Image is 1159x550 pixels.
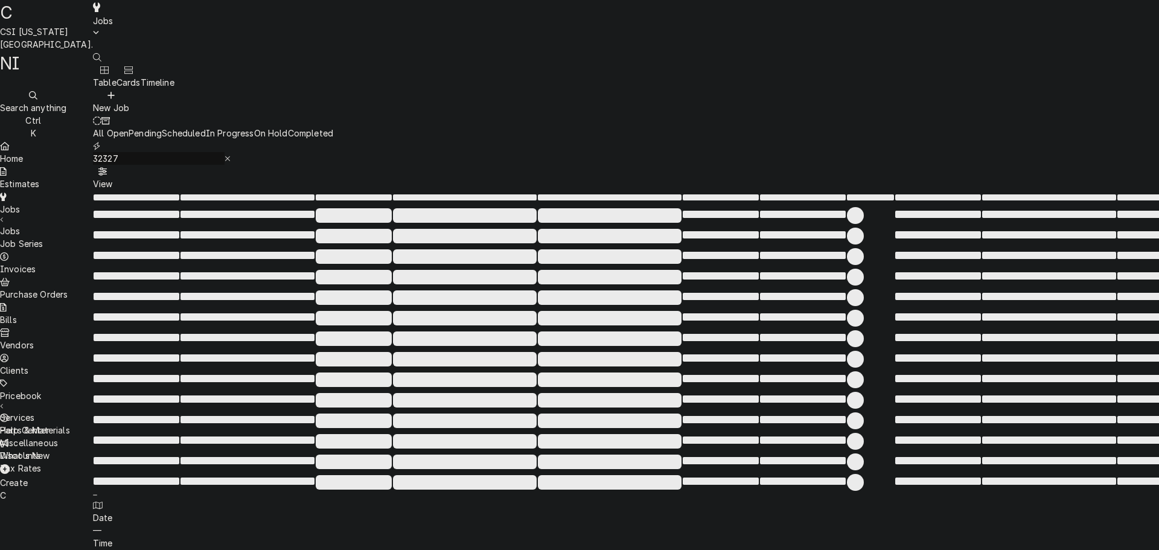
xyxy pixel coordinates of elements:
span: ‌ [847,289,864,306]
span: ‌ [94,194,179,200]
button: View [93,165,113,190]
span: ‌ [683,436,759,444]
span: ‌ [847,228,864,245]
span: ‌ [683,395,759,403]
span: ‌ [538,352,682,366]
button: Erase input [225,152,231,165]
span: ‌ [895,334,981,341]
span: ‌ [683,252,759,259]
span: ‌ [847,412,864,429]
span: ‌ [683,375,759,382]
span: ‌ [895,354,981,362]
span: ‌ [180,375,314,382]
span: ‌ [982,194,1116,200]
span: ‌ [180,416,314,423]
span: ‌ [538,331,682,346]
span: ‌ [393,414,537,428]
span: ‌ [982,416,1116,423]
span: ‌ [316,393,392,408]
span: ‌ [538,434,682,449]
span: ‌ [895,194,981,200]
span: ‌ [760,478,846,485]
span: ‌ [847,330,864,347]
span: ‌ [847,371,864,388]
span: ‌ [316,290,392,305]
span: ‌ [760,211,846,218]
span: ‌ [895,457,981,464]
span: Ctrl [25,115,41,126]
span: ‌ [316,352,392,366]
span: ‌ [94,313,179,321]
span: ‌ [538,414,682,428]
div: On Hold [254,127,288,139]
span: ‌ [94,354,179,362]
span: ‌ [760,252,846,259]
span: ‌ [538,455,682,469]
span: View [93,179,113,189]
span: ‌ [683,334,759,341]
span: ‌ [316,208,392,223]
span: ‌ [393,311,537,325]
span: ‌ [847,453,864,470]
span: ‌ [982,252,1116,259]
span: ‌ [393,229,537,243]
span: ‌ [760,334,846,341]
span: ‌ [393,455,537,469]
div: Completed [288,127,333,139]
span: ‌ [895,313,981,321]
span: ‌ [760,354,846,362]
span: ‌ [94,334,179,341]
div: In Progress [206,127,254,139]
span: ‌ [538,194,682,200]
span: ‌ [393,393,537,408]
span: ‌ [847,194,894,200]
span: ‌ [895,395,981,403]
span: ‌ [683,194,759,200]
span: ‌ [683,457,759,464]
span: ‌ [393,434,537,449]
span: ‌ [180,293,314,300]
span: ‌ [538,475,682,490]
span: ‌ [180,334,314,341]
span: ‌ [982,375,1116,382]
span: ‌ [895,478,981,485]
span: ‌ [94,293,179,300]
span: ‌ [760,293,846,300]
span: ‌ [393,331,537,346]
span: ‌ [180,478,314,485]
span: ‌ [895,252,981,259]
span: ‌ [683,293,759,300]
span: ‌ [180,436,314,444]
span: ‌ [982,334,1116,341]
span: ‌ [538,373,682,387]
span: ‌ [847,433,864,450]
span: ‌ [538,393,682,408]
span: ‌ [94,436,179,444]
span: ‌ [538,270,682,284]
span: ‌ [683,272,759,280]
span: ‌ [180,252,314,259]
div: Pending [129,127,162,139]
span: ‌ [683,211,759,218]
span: ‌ [847,474,864,491]
span: ‌ [982,478,1116,485]
span: ‌ [847,207,864,224]
span: ‌ [316,229,392,243]
span: ‌ [180,231,314,238]
span: ‌ [393,373,537,387]
span: ‌ [847,248,864,265]
span: ‌ [94,272,179,280]
span: ‌ [180,354,314,362]
span: Jobs [93,16,113,26]
span: ‌ [982,211,1116,218]
span: ‌ [94,211,179,218]
span: ‌ [393,290,537,305]
span: ‌ [982,457,1116,464]
span: ‌ [94,252,179,259]
span: ‌ [316,475,392,490]
span: ‌ [895,231,981,238]
input: Keyword search [93,152,225,165]
span: ‌ [760,194,846,200]
span: ‌ [760,457,846,464]
span: ‌ [895,272,981,280]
